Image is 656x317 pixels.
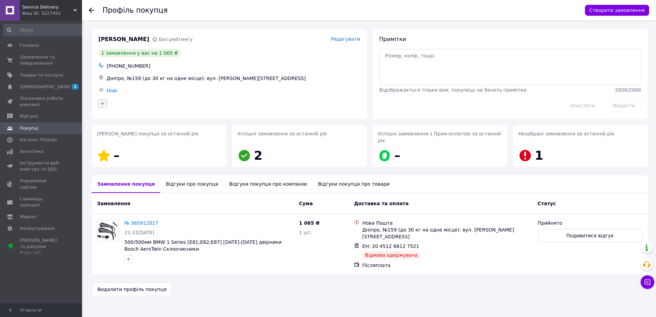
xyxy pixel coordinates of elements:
span: 1 [72,84,79,90]
a: Фото товару [97,220,119,241]
span: Головна [20,42,39,49]
div: [PHONE_NUMBER] [105,61,361,71]
div: Прийнято [538,220,642,226]
span: Статус [538,201,556,206]
span: Покупці [20,125,38,131]
span: 2 [254,148,262,162]
img: Фото товару [97,220,119,241]
a: Нові [107,88,117,93]
span: [PERSON_NAME] покупця за останній рік [97,131,199,136]
span: Відображається тільки вам, покупець не бачить примітки [379,87,527,93]
span: ЕН: 20 4512 6812 7521 [362,243,419,249]
div: Повернутися назад [89,7,94,14]
span: Service Delivery [22,4,73,10]
span: Подивитися відгук [566,232,614,239]
a: № 365912017 [124,220,158,226]
span: Доставка та оплата [354,201,409,206]
button: Подивитися відгук [538,229,642,242]
span: – [394,148,400,162]
div: Відгуки покупця про товари [313,175,395,193]
span: Товари та послуги [20,72,63,78]
a: 500/500мм BMW 1 Series [E81;E82;E87] [DATE]-[DATE] двірники Bosch AeroTwin Склоочисники [124,239,282,252]
div: Дніпро, №159 (до 30 кг на одне місце): вул. [PERSON_NAME][STREET_ADDRESS] [105,74,361,83]
span: Замовлення [97,201,130,206]
div: Відгуки покупця про компанію [224,175,313,193]
span: Успішні замовлення з Пром-оплатою за останній рік [378,131,501,143]
span: Аналітика [20,148,43,155]
span: Маркет [20,214,37,220]
span: Незабрані замовлення за останній рік [518,131,614,136]
span: – [113,148,120,162]
div: Післяплата [362,262,532,269]
span: Cума [299,201,313,206]
input: Пошук [3,24,84,36]
span: [PERSON_NAME] та рахунки [20,237,63,256]
span: Налаштування [20,225,55,232]
div: Замовлення покупця [92,175,160,193]
span: Показники роботи компанії [20,95,63,108]
span: 2000 / 2000 [615,87,641,93]
span: Відгуки [20,113,38,119]
span: 21:31[DATE] [124,230,154,235]
span: Без рейтингу [159,37,193,42]
div: 1 замовлення у вас на 1 065 ₴ [98,49,181,57]
span: Успішні замовлення за останній рік [237,131,327,136]
span: 1 065 ₴ [299,220,320,226]
span: 1 шт. [299,230,312,235]
span: Гаманець компанії [20,196,63,208]
span: 1 [535,148,543,162]
button: Видалити профіль покупця [92,282,172,296]
div: Prom топ [20,250,63,256]
span: Каталог ProSale [20,137,57,143]
button: Створити замовлення [585,5,649,16]
button: Чат з покупцем [641,275,654,289]
span: [DEMOGRAPHIC_DATA] [20,84,70,90]
div: Дніпро, №159 (до 30 кг на одне місце): вул. [PERSON_NAME][STREET_ADDRESS] [362,226,532,240]
div: Ваш ID: 3227451 [22,10,82,16]
div: Нова Пошта [362,220,532,226]
span: [PERSON_NAME] [98,36,149,43]
span: Інструменти веб-майстра та SEO [20,160,63,172]
span: Примітки [379,36,406,42]
span: Редагувати [331,36,360,42]
span: Замовлення та повідомлення [20,54,63,66]
div: Відгуки про покупця [160,175,223,193]
div: Відмова одержувача [362,251,420,259]
h1: Профіль покупця [102,6,168,14]
span: Управління сайтом [20,178,63,190]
